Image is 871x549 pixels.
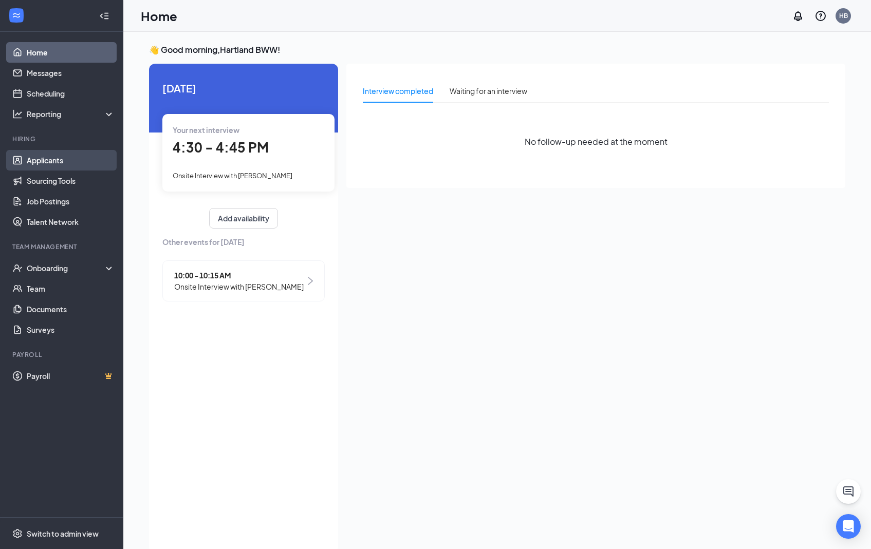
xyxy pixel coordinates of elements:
a: Scheduling [27,83,115,104]
h1: Home [141,7,177,25]
svg: ChatActive [842,485,855,498]
span: No follow-up needed at the moment [525,135,668,148]
a: Sourcing Tools [27,171,115,191]
a: Surveys [27,319,115,340]
a: PayrollCrown [27,366,115,386]
svg: Settings [12,528,23,539]
span: Onsite Interview with [PERSON_NAME] [174,281,304,292]
svg: Collapse [99,11,109,21]
div: Team Management [12,242,113,251]
div: Onboarding [27,263,106,273]
div: Open Intercom Messenger [836,514,861,539]
button: Add availability [209,208,278,229]
span: Other events for [DATE] [162,236,325,248]
a: Team [27,278,115,299]
a: Talent Network [27,212,115,232]
div: Switch to admin view [27,528,99,539]
h3: 👋 Good morning, Hartland BWW ! [149,44,845,55]
svg: Analysis [12,109,23,119]
span: Your next interview [173,125,239,135]
div: Waiting for an interview [450,85,527,97]
span: Onsite Interview with [PERSON_NAME] [173,172,292,180]
a: Job Postings [27,191,115,212]
a: Applicants [27,150,115,171]
a: Documents [27,299,115,319]
svg: UserCheck [12,263,23,273]
svg: WorkstreamLogo [11,10,22,21]
div: Reporting [27,109,115,119]
span: 10:00 - 10:15 AM [174,270,304,281]
button: ChatActive [836,479,861,504]
div: HB [839,11,848,20]
svg: QuestionInfo [814,10,827,22]
div: Hiring [12,135,113,143]
a: Messages [27,63,115,83]
span: 4:30 - 4:45 PM [173,139,269,156]
a: Home [27,42,115,63]
span: [DATE] [162,80,325,96]
svg: Notifications [792,10,804,22]
div: Interview completed [363,85,433,97]
div: Payroll [12,350,113,359]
